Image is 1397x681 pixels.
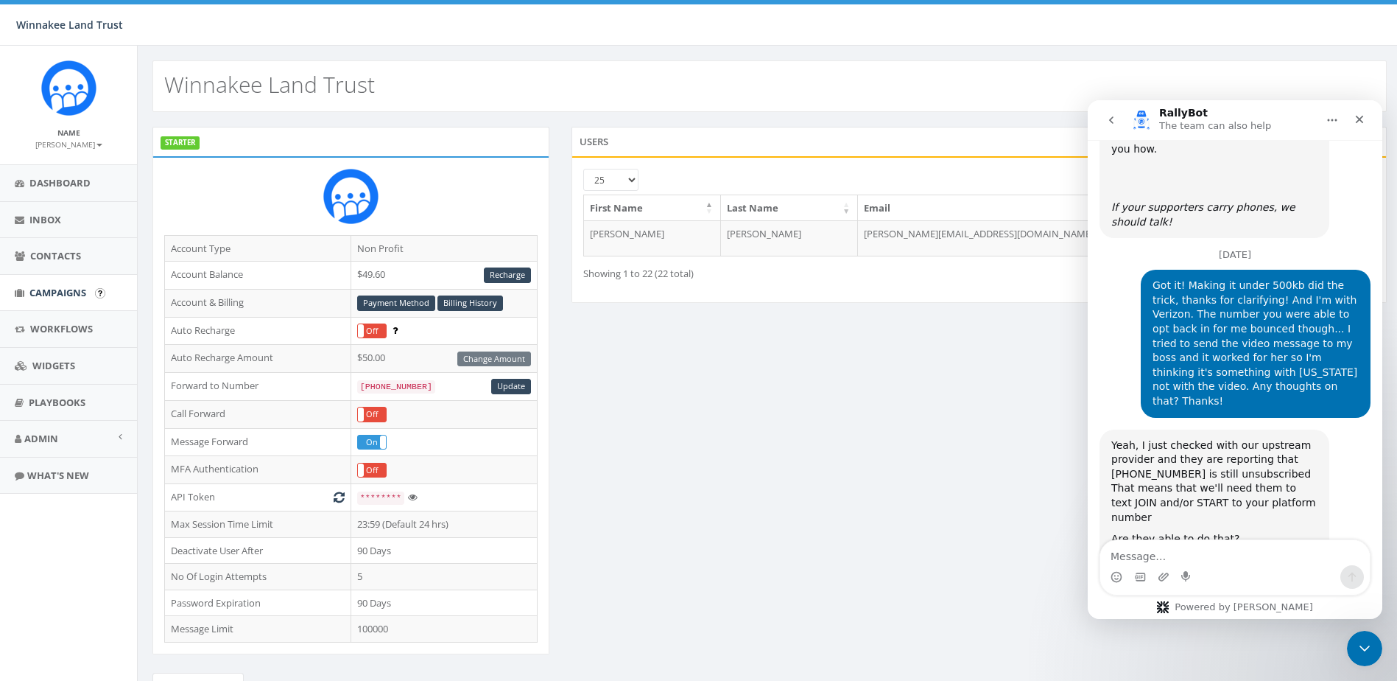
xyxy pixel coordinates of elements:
div: Users [571,127,1387,156]
td: Non Profit [351,235,537,262]
div: Yeah, I just checked with our upstream provider and they are reporting that [PHONE_NUMBER] is sti... [24,338,230,425]
span: Campaigns [29,286,86,299]
div: Are they able to do that? [24,432,230,447]
span: Enable to prevent campaign failure. [393,324,398,337]
td: [PERSON_NAME] [584,220,721,256]
label: Off [358,408,386,422]
span: Workflows [30,322,93,335]
td: [PERSON_NAME] [721,220,858,256]
td: 90 Days [351,590,537,616]
td: Account & Billing [165,289,351,317]
iframe: Intercom live chat [1347,631,1382,666]
div: OnOff [357,324,387,339]
h2: Winnakee Land Trust [164,72,375,97]
span: Inbox [29,213,61,226]
span: Contacts [30,249,81,262]
div: OnOff [357,407,387,422]
td: API Token [165,484,351,511]
td: Message Forward [165,428,351,456]
small: [PERSON_NAME] [35,139,102,150]
button: Emoji picker [23,471,35,483]
button: Upload attachment [70,471,82,483]
td: $49.60 [351,262,537,290]
td: 90 Days [351,537,537,564]
td: Max Session Time Limit [165,511,351,537]
th: Last Name: activate to sort column ascending [721,195,858,221]
td: Message Limit [165,616,351,643]
td: [PERSON_NAME][EMAIL_ADDRESS][DOMAIN_NAME] [858,220,1241,256]
td: Auto Recharge [165,317,351,345]
span: Admin [24,432,58,445]
td: No Of Login Attempts [165,564,351,590]
img: Rally_Corp_Icon.png [323,169,379,224]
a: Update [491,379,531,394]
td: Account Balance [165,262,351,290]
button: Gif picker [46,471,58,483]
label: Off [358,464,386,478]
span: Playbooks [29,396,85,409]
label: STARTER [161,136,200,150]
div: OnOff [357,435,387,450]
td: Call Forward [165,400,351,428]
img: Rally_Corp_Icon.png [41,60,96,116]
a: Payment Method [357,296,435,311]
span: Dashboard [29,176,91,189]
td: Password Expiration [165,590,351,616]
a: [PERSON_NAME] [35,137,102,150]
td: 100000 [351,616,537,643]
th: Email: activate to sort column ascending [858,195,1241,221]
code: [PHONE_NUMBER] [357,380,435,394]
label: Off [358,324,386,338]
div: OnOff [357,463,387,478]
div: Showing 1 to 22 (22 total) [583,261,901,281]
th: First Name: activate to sort column descending [584,195,721,221]
td: 23:59 (Default 24 hrs) [351,511,537,537]
iframe: Intercom live chat [1088,100,1382,619]
td: Auto Recharge Amount [165,345,351,373]
td: Account Type [165,235,351,262]
span: Winnakee Land Trust [16,18,123,32]
span: Widgets [32,359,75,372]
a: Recharge [484,268,531,283]
td: 5 [351,564,537,590]
button: Start recording [94,471,105,483]
td: Forward to Number [165,373,351,401]
label: On [358,436,386,450]
textarea: Message… [13,440,282,465]
a: Billing History [437,296,503,311]
i: Generate New Token [334,492,345,502]
small: Name [57,128,80,138]
td: MFA Authentication [165,456,351,484]
span: What's New [27,469,89,482]
button: Send a message… [253,465,276,489]
td: $50.00 [351,345,537,373]
input: Submit [95,288,105,298]
td: Deactivate User After [165,537,351,564]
